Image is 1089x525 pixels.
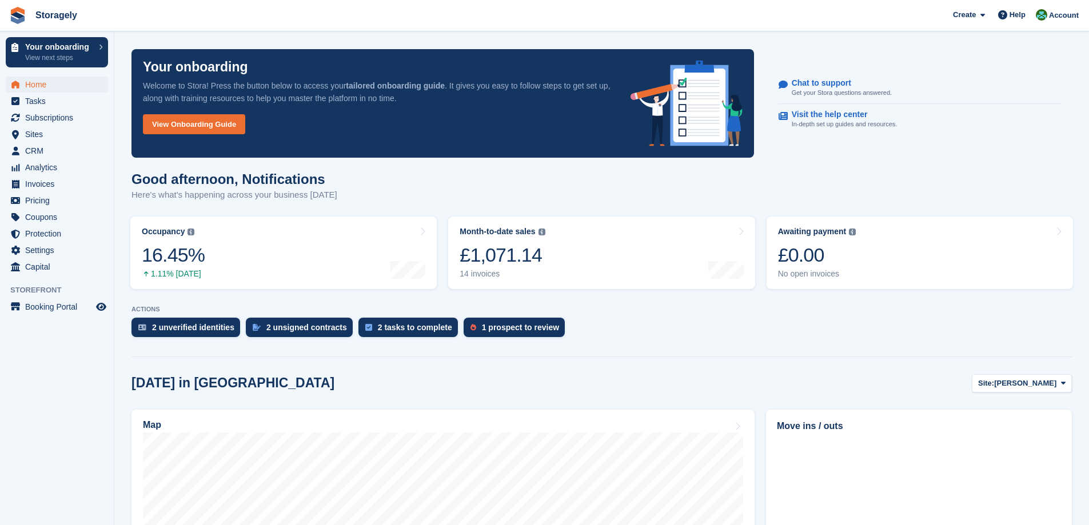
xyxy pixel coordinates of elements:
[1010,9,1026,21] span: Help
[994,378,1056,389] span: [PERSON_NAME]
[792,119,897,129] p: In-depth set up guides and resources.
[266,323,347,332] div: 2 unsigned contracts
[953,9,976,21] span: Create
[25,43,93,51] p: Your onboarding
[138,324,146,331] img: verify_identity-adf6edd0f0f0b5bbfe63781bf79b02c33cf7c696d77639b501bdc392416b5a36.svg
[10,284,114,296] span: Storefront
[143,420,161,430] h2: Map
[142,269,205,279] div: 1.11% [DATE]
[460,227,535,237] div: Month-to-date sales
[25,110,94,126] span: Subscriptions
[131,375,334,391] h2: [DATE] in [GEOGRAPHIC_DATA]
[779,104,1061,135] a: Visit the help center In-depth set up guides and resources.
[25,143,94,159] span: CRM
[778,227,847,237] div: Awaiting payment
[25,93,94,109] span: Tasks
[849,229,856,235] img: icon-info-grey-7440780725fd019a000dd9b08b2336e03edf1995a4989e88bcd33f0948082b44.svg
[470,324,476,331] img: prospect-51fa495bee0391a8d652442698ab0144808aea92771e9ea1ae160a38d050c398.svg
[131,318,246,343] a: 2 unverified identities
[978,378,994,389] span: Site:
[25,259,94,275] span: Capital
[365,324,372,331] img: task-75834270c22a3079a89374b754ae025e5fb1db73e45f91037f5363f120a921f8.svg
[778,243,856,267] div: £0.00
[6,110,108,126] a: menu
[631,61,743,146] img: onboarding-info-6c161a55d2c0e0a8cae90662b2fe09162a5109e8cc188191df67fb4f79e88e88.svg
[460,269,545,279] div: 14 invoices
[25,126,94,142] span: Sites
[131,171,337,187] h1: Good afternoon, Notifications
[6,93,108,109] a: menu
[378,323,452,332] div: 2 tasks to complete
[358,318,464,343] a: 2 tasks to complete
[25,209,94,225] span: Coupons
[6,159,108,175] a: menu
[6,226,108,242] a: menu
[792,88,892,98] p: Get your Stora questions answered.
[6,259,108,275] a: menu
[130,217,437,289] a: Occupancy 16.45% 1.11% [DATE]
[6,193,108,209] a: menu
[25,77,94,93] span: Home
[143,114,245,134] a: View Onboarding Guide
[482,323,559,332] div: 1 prospect to review
[246,318,358,343] a: 2 unsigned contracts
[31,6,82,25] a: Storagely
[538,229,545,235] img: icon-info-grey-7440780725fd019a000dd9b08b2336e03edf1995a4989e88bcd33f0948082b44.svg
[460,243,545,267] div: £1,071.14
[131,306,1072,313] p: ACTIONS
[25,299,94,315] span: Booking Portal
[143,79,612,105] p: Welcome to Stora! Press the button below to access your . It gives you easy to follow steps to ge...
[346,81,445,90] strong: tailored onboarding guide
[777,419,1061,433] h2: Move ins / outs
[142,227,185,237] div: Occupancy
[188,229,194,235] img: icon-info-grey-7440780725fd019a000dd9b08b2336e03edf1995a4989e88bcd33f0948082b44.svg
[464,318,571,343] a: 1 prospect to review
[25,226,94,242] span: Protection
[6,242,108,258] a: menu
[1036,9,1047,21] img: Notifications
[1049,10,1079,21] span: Account
[6,209,108,225] a: menu
[25,159,94,175] span: Analytics
[9,7,26,24] img: stora-icon-8386f47178a22dfd0bd8f6a31ec36ba5ce8667c1dd55bd0f319d3a0aa187defe.svg
[6,126,108,142] a: menu
[25,193,94,209] span: Pricing
[143,61,248,74] p: Your onboarding
[6,37,108,67] a: Your onboarding View next steps
[792,110,888,119] p: Visit the help center
[25,53,93,63] p: View next steps
[6,176,108,192] a: menu
[972,374,1072,393] button: Site: [PERSON_NAME]
[25,242,94,258] span: Settings
[253,324,261,331] img: contract_signature_icon-13c848040528278c33f63329250d36e43548de30e8caae1d1a13099fd9432cc5.svg
[767,217,1073,289] a: Awaiting payment £0.00 No open invoices
[131,189,337,202] p: Here's what's happening across your business [DATE]
[6,77,108,93] a: menu
[448,217,755,289] a: Month-to-date sales £1,071.14 14 invoices
[6,143,108,159] a: menu
[792,78,883,88] p: Chat to support
[778,269,856,279] div: No open invoices
[25,176,94,192] span: Invoices
[142,243,205,267] div: 16.45%
[94,300,108,314] a: Preview store
[152,323,234,332] div: 2 unverified identities
[6,299,108,315] a: menu
[779,73,1061,104] a: Chat to support Get your Stora questions answered.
